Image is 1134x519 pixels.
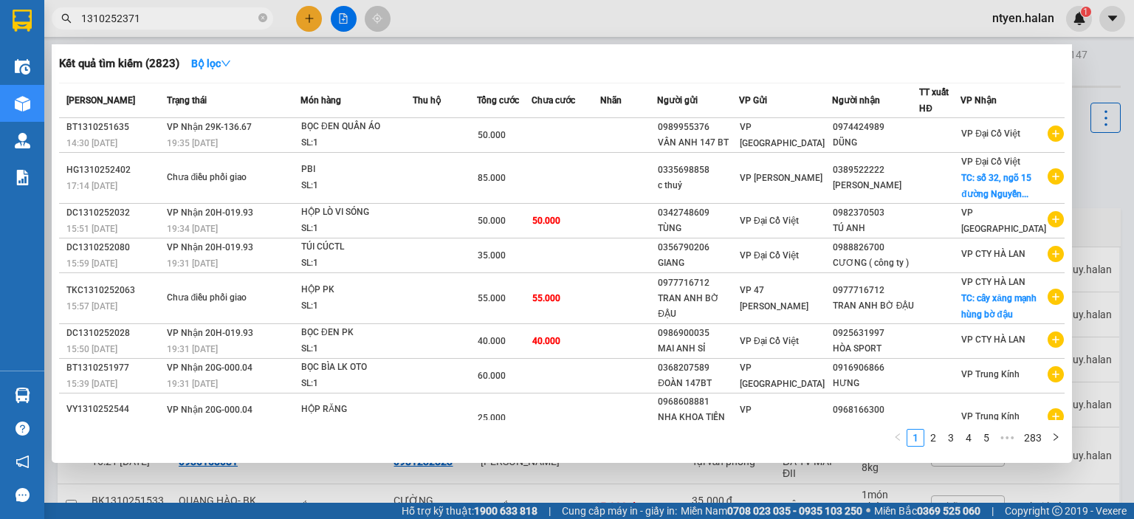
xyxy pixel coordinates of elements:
[942,429,960,447] li: 3
[961,173,1031,199] span: TC: số 32, ngõ 15 đường Nguyễn...
[167,362,252,373] span: VP Nhận 20G-000.04
[221,58,231,69] span: down
[66,205,162,221] div: DC1310252032
[907,430,924,446] a: 1
[478,216,506,226] span: 50.000
[1020,430,1046,446] a: 283
[740,173,822,183] span: VP [PERSON_NAME]
[833,402,918,418] div: 0968166300
[66,120,162,135] div: BT1310251635
[167,242,253,252] span: VP Nhận 20H-019.93
[1048,246,1064,262] span: plus-circle
[167,344,218,354] span: 19:31 [DATE]
[658,360,738,376] div: 0368207589
[167,95,207,106] span: Trạng thái
[833,135,918,151] div: DŨNG
[658,376,738,391] div: ĐOÀN 147BT
[740,336,799,346] span: VP Đại Cồ Việt
[925,430,941,446] a: 2
[1048,408,1064,425] span: plus-circle
[833,326,918,341] div: 0925631997
[15,96,30,111] img: warehouse-icon
[15,59,30,75] img: warehouse-icon
[961,430,977,446] a: 4
[66,283,162,298] div: TKC1310252063
[301,325,412,341] div: BỌC ĐEN PK
[301,162,412,178] div: PBI
[301,239,412,255] div: TÚI CÚCTL
[1048,126,1064,142] span: plus-circle
[1047,429,1065,447] button: right
[66,258,117,269] span: 15:59 [DATE]
[833,341,918,357] div: HÒA SPORT
[478,130,506,140] span: 50.000
[258,13,267,22] span: close-circle
[167,207,253,218] span: VP Nhận 20H-019.93
[301,341,412,357] div: SL: 1
[66,181,117,191] span: 17:14 [DATE]
[658,326,738,341] div: 0986900035
[532,336,560,346] span: 40.000
[833,178,918,193] div: [PERSON_NAME]
[833,221,918,236] div: TÚ ANH
[179,52,243,75] button: Bộ lọcdown
[833,240,918,255] div: 0988826700
[477,95,519,106] span: Tổng cước
[61,13,72,24] span: search
[833,298,918,314] div: TRAN ANH BỜ ĐẬU
[66,301,117,312] span: 15:57 [DATE]
[833,162,918,178] div: 0389522222
[301,376,412,392] div: SL: 1
[658,221,738,236] div: TÙNG
[532,216,560,226] span: 50.000
[15,133,30,148] img: warehouse-icon
[301,135,412,151] div: SL: 1
[832,95,880,106] span: Người nhận
[1048,211,1064,227] span: plus-circle
[478,250,506,261] span: 35.000
[301,119,412,135] div: BỌC ĐEN QUẦN ÁO
[15,388,30,403] img: warehouse-icon
[167,170,278,186] div: Chưa điều phối giao
[658,135,738,151] div: VÂN ANH 147 BT
[301,282,412,298] div: HỘP PK
[1047,429,1065,447] li: Next Page
[961,128,1020,139] span: VP Đại Cồ Việt
[907,429,924,447] li: 1
[167,290,278,306] div: Chưa điều phối giao
[167,258,218,269] span: 19:31 [DATE]
[300,95,341,106] span: Món hàng
[301,221,412,237] div: SL: 1
[66,95,135,106] span: [PERSON_NAME]
[833,255,918,271] div: CƯƠNG ( công ty )
[943,430,959,446] a: 3
[658,291,738,322] div: TRAN ANH BỜ ĐẬU
[961,277,1025,287] span: VP CTY HÀ LAN
[532,293,560,303] span: 55.000
[833,283,918,298] div: 0977716712
[658,178,738,193] div: c thuỷ
[961,157,1020,167] span: VP Đại Cồ Việt
[301,204,412,221] div: HỘP LÒ VI SÓNG
[657,95,698,106] span: Người gửi
[301,360,412,376] div: BỌC BÌA LK OTO
[1048,366,1064,382] span: plus-circle
[478,173,506,183] span: 85.000
[66,402,162,417] div: VY1310252544
[59,56,179,72] h3: Kết quả tìm kiếm ( 2823 )
[167,405,252,415] span: VP Nhận 20G-000.04
[919,87,949,114] span: TT xuất HĐ
[893,433,902,441] span: left
[16,422,30,436] span: question-circle
[961,369,1020,379] span: VP Trung Kính
[478,413,506,423] span: 25.000
[301,178,412,194] div: SL: 1
[66,326,162,341] div: DC1310252028
[740,250,799,261] span: VP Đại Cồ Việt
[833,376,918,391] div: HƯNG
[66,138,117,148] span: 14:30 [DATE]
[532,95,575,106] span: Chưa cước
[1019,429,1047,447] li: 283
[66,344,117,354] span: 15:50 [DATE]
[167,122,252,132] span: VP Nhận 29K-136.67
